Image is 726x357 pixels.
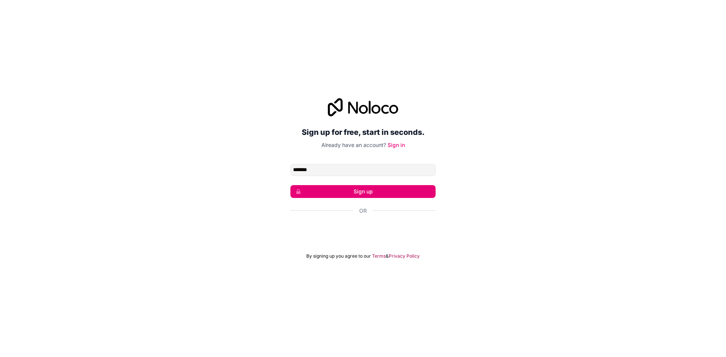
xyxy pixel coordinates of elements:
span: Already have an account? [321,142,386,148]
span: By signing up you agree to our [306,253,371,259]
input: Email address [290,164,436,176]
span: & [386,253,389,259]
iframe: Sign in with Google Button [287,223,439,240]
button: Sign up [290,185,436,198]
a: Terms [372,253,386,259]
span: Or [359,207,367,215]
h2: Sign up for free, start in seconds. [290,125,436,139]
a: Sign in [388,142,405,148]
a: Privacy Policy [389,253,420,259]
